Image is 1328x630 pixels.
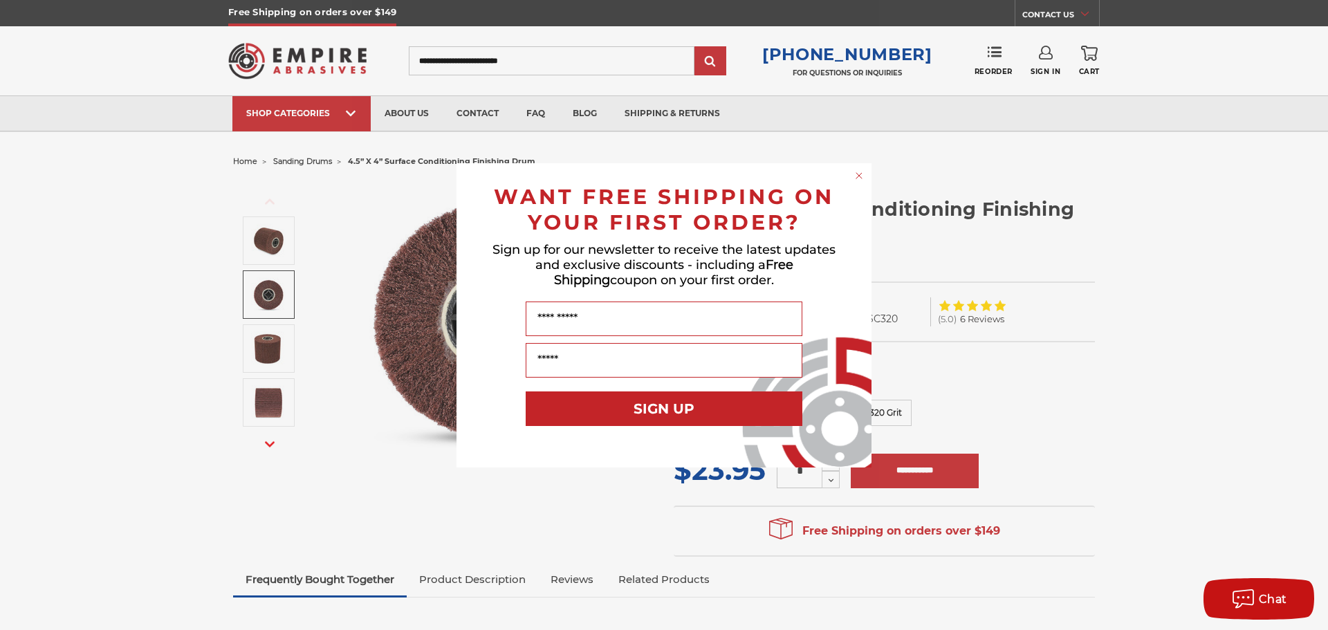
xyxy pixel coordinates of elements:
[852,169,866,183] button: Close dialog
[1203,578,1314,620] button: Chat
[1259,593,1287,606] span: Chat
[554,257,793,288] span: Free Shipping
[526,391,802,426] button: SIGN UP
[492,242,836,288] span: Sign up for our newsletter to receive the latest updates and exclusive discounts - including a co...
[494,184,834,235] span: WANT FREE SHIPPING ON YOUR FIRST ORDER?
